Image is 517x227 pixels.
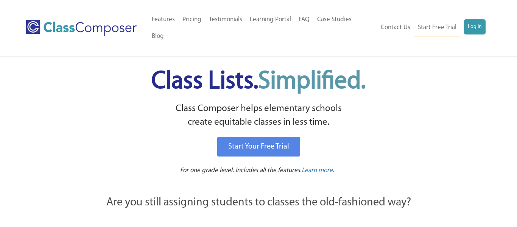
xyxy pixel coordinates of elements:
a: Pricing [179,11,205,28]
a: Contact Us [377,19,414,36]
a: Learning Portal [246,11,295,28]
a: Case Studies [313,11,355,28]
img: Class Composer [26,20,136,36]
a: Blog [148,28,168,45]
a: Start Free Trial [414,19,460,36]
p: Class Composer helps elementary schools create equitable classes in less time. [64,102,453,130]
a: Log In [464,19,486,34]
nav: Header Menu [148,11,375,45]
span: For one grade level. Includes all the features. [180,167,302,174]
a: FAQ [295,11,313,28]
a: Learn more. [302,166,334,175]
span: Simplified. [258,69,366,94]
span: Learn more. [302,167,334,174]
a: Features [148,11,179,28]
p: Are you still assigning students to classes the old-fashioned way? [65,194,452,211]
span: Class Lists. [151,69,366,94]
span: Start Your Free Trial [228,143,289,150]
a: Start Your Free Trial [217,137,300,157]
nav: Header Menu [375,19,485,36]
a: Testimonials [205,11,246,28]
